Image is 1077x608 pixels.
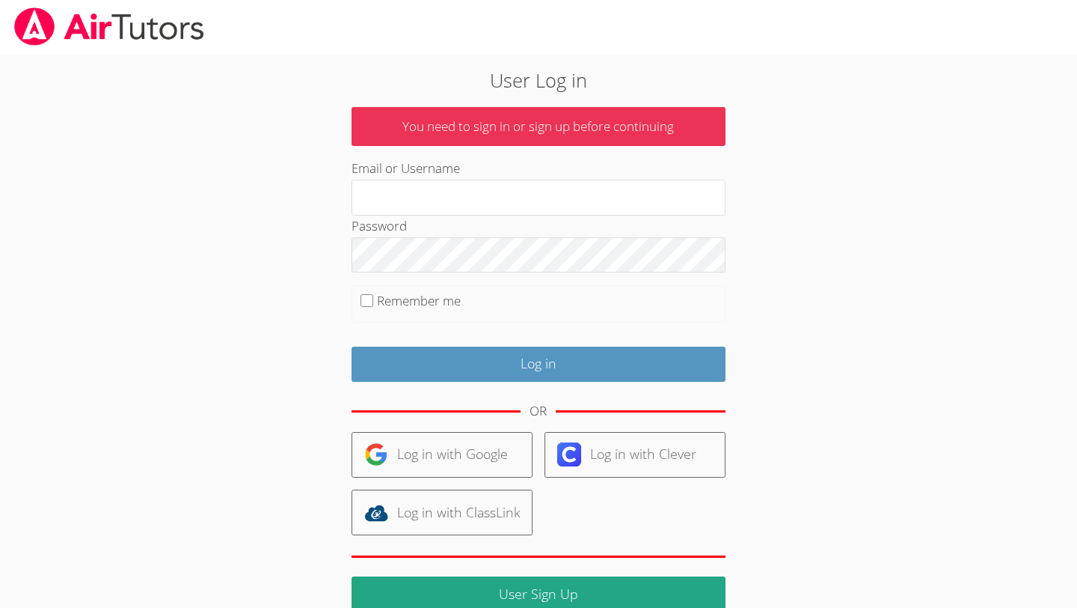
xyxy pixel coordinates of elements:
[377,292,461,309] label: Remember me
[352,432,533,478] a: Log in with Google
[13,7,206,46] img: airtutors_banner-c4298cdbf04f3fff15de1276eac7730deb9818008684d7c2e4769d2f7ddbe033.png
[352,217,407,234] label: Password
[352,107,725,147] p: You need to sign in or sign up before continuing
[364,443,388,466] img: google-logo-50288ca7cdecda66e5e0955fdab243c47b7ad437acaf1139b6f446037453330a.svg
[248,66,829,94] h2: User Log in
[352,490,533,535] a: Log in with ClassLink
[557,443,581,466] img: clever-logo-6eab21bc6e7a338710f1a6ff85c0baf02591cd810cc4098c63d3a4b26e2feb20.svg
[352,347,725,382] input: Log in
[530,401,547,422] div: OR
[364,501,388,525] img: classlink-logo-d6bb404cc1216ec64c9a2012d9dc4662098be43eaf13dc465df04b49fa7ab582.svg
[544,432,725,478] a: Log in with Clever
[352,159,460,177] label: Email or Username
